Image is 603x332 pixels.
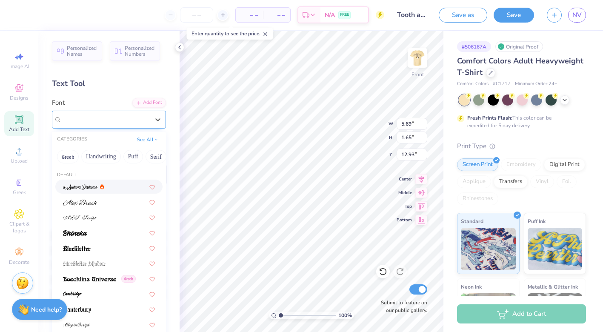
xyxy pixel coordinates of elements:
button: Save [494,8,534,23]
div: Front [412,71,424,78]
button: Serif [146,150,166,163]
span: Puff Ink [528,217,546,226]
img: Blackletter Shadow [63,261,106,267]
a: NV [568,8,586,23]
div: Add Font [132,98,166,108]
span: Standard [461,217,483,226]
span: Comfort Colors [457,80,489,88]
div: Embroidery [501,158,541,171]
span: Personalized Numbers [125,45,155,57]
button: Handwriting [81,150,121,163]
span: Center [397,176,412,182]
div: Digital Print [544,158,585,171]
span: – – [241,11,258,20]
input: – – [180,7,213,23]
div: Vinyl [530,175,554,188]
img: Front [409,49,426,66]
div: Text Tool [52,78,166,89]
span: Bottom [397,217,412,223]
div: Applique [457,175,491,188]
div: # 506167A [457,41,491,52]
span: Personalized Names [67,45,97,57]
img: Alex Brush [63,200,97,206]
span: FREE [340,12,349,18]
span: Image AI [9,63,29,70]
strong: Need help? [31,306,62,314]
img: ALS Script [63,215,97,221]
img: Blackletter [63,246,91,252]
div: Foil [557,175,577,188]
img: Standard [461,228,516,270]
span: Top [397,203,412,209]
div: Default [52,172,166,179]
button: Greek [57,150,79,163]
div: Transfers [494,175,528,188]
img: Canterbury [63,307,91,313]
img: Cambridge [63,292,82,298]
button: Puff [123,150,143,163]
img: ChopinScript [63,322,90,328]
button: See All [134,135,161,144]
span: Add Text [9,126,29,133]
div: This color can be expedited for 5 day delivery. [467,114,572,129]
span: N/A [325,11,335,20]
span: Greek [121,275,136,283]
span: Greek [13,189,26,196]
input: Untitled Design [391,6,432,23]
div: Original Proof [495,41,543,52]
span: Minimum Order: 24 + [515,80,557,88]
div: Screen Print [457,158,498,171]
div: CATEGORIES [57,136,87,143]
span: – – [268,11,285,20]
strong: Fresh Prints Flash: [467,114,512,121]
label: Font [52,98,65,108]
div: Print Type [457,141,586,151]
img: Puff Ink [528,228,583,270]
div: Rhinestones [457,192,498,205]
span: Metallic & Glitter Ink [528,282,578,291]
img: a Antara Distance [63,184,98,190]
label: Submit to feature on our public gallery. [376,299,427,314]
span: NV [572,10,582,20]
span: 100 % [338,312,352,319]
span: Upload [11,157,28,164]
img: Bhineka [63,230,87,236]
div: Enter quantity to see the price. [187,28,273,40]
span: Comfort Colors Adult Heavyweight T-Shirt [457,56,583,77]
span: Middle [397,190,412,196]
img: Boecklins Universe [63,276,116,282]
button: Save as [439,8,487,23]
span: # C1717 [493,80,511,88]
span: Clipart & logos [4,220,34,234]
span: Designs [10,94,29,101]
span: Decorate [9,259,29,266]
span: Neon Ink [461,282,482,291]
span: Super Dream [62,114,96,124]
